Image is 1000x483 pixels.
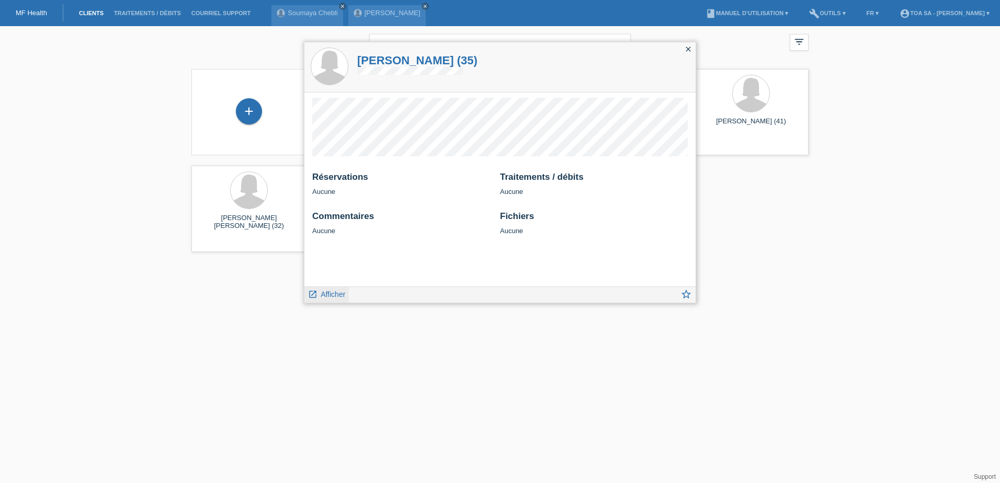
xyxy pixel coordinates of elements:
[369,34,631,59] input: Recherche...
[900,8,910,19] i: account_circle
[236,102,262,120] div: Enregistrer le client
[340,4,345,9] i: close
[974,473,996,480] a: Support
[312,211,492,227] h2: Commentaires
[312,172,492,188] h2: Réservations
[288,9,337,17] a: Soumaya Chebli
[861,10,884,16] a: FR ▾
[308,290,317,299] i: launch
[706,8,716,19] i: book
[365,9,421,17] a: [PERSON_NAME]
[500,211,688,227] h2: Fichiers
[500,172,688,195] div: Aucune
[312,211,492,235] div: Aucune
[804,10,850,16] a: buildOutils ▾
[422,3,429,10] a: close
[186,10,256,16] a: Courriel Support
[894,10,995,16] a: account_circleTOA SA - [PERSON_NAME] ▾
[680,289,692,300] i: star_border
[308,287,345,300] a: launch Afficher
[321,290,345,298] span: Afficher
[74,10,109,16] a: Clients
[200,214,298,231] div: [PERSON_NAME] [PERSON_NAME] (32)
[500,211,688,235] div: Aucune
[423,4,428,9] i: close
[684,45,692,53] i: close
[339,3,346,10] a: close
[702,117,800,134] div: [PERSON_NAME] (41)
[500,172,688,188] h2: Traitements / débits
[357,54,478,67] a: [PERSON_NAME] (35)
[680,290,692,303] a: star_border
[109,10,186,16] a: Traitements / débits
[793,36,805,48] i: filter_list
[809,8,820,19] i: build
[700,10,793,16] a: bookManuel d’utilisation ▾
[16,9,47,17] a: MF Health
[312,172,492,195] div: Aucune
